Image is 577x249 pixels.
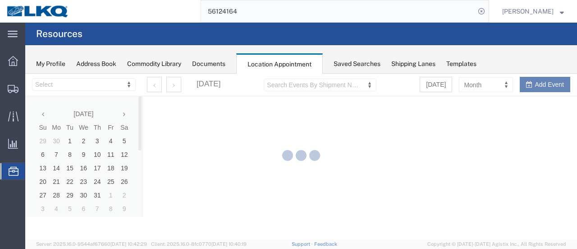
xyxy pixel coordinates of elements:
span: Client: 2025.16.0-8fc0770 [151,241,247,247]
input: Search for shipment number, reference number [201,0,475,22]
span: Copyright © [DATE]-[DATE] Agistix Inc., All Rights Reserved [427,240,566,248]
button: [PERSON_NAME] [502,6,564,17]
div: Location Appointment [236,53,323,74]
div: Saved Searches [334,59,380,69]
div: My Profile [36,59,65,69]
span: Jason Voyles [502,6,554,16]
div: Templates [446,59,476,69]
div: Address Book [76,59,116,69]
h4: Resources [36,23,82,45]
a: Support [292,241,314,247]
a: Feedback [314,241,337,247]
span: [DATE] 10:42:29 [110,241,147,247]
div: Documents [192,59,225,69]
span: [DATE] 10:40:19 [211,241,247,247]
span: Server: 2025.16.0-9544af67660 [36,241,147,247]
div: Shipping Lanes [391,59,435,69]
img: logo [6,5,69,18]
div: Commodity Library [127,59,181,69]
